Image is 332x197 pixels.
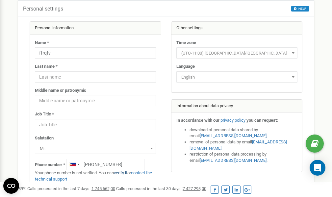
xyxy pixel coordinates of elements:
[35,170,152,182] a: contact the technical support
[176,40,196,46] label: Time zone
[291,6,309,12] button: HELP
[27,186,115,191] span: Calls processed in the last 7 days :
[35,119,156,130] input: Job Title
[35,63,58,70] label: Last name *
[190,139,297,151] li: removal of personal data by email ,
[35,111,54,117] label: Job Title *
[37,144,154,153] span: Mr.
[176,63,195,70] label: Language
[35,87,86,94] label: Middle name or patronymic
[176,71,297,83] span: English
[246,118,278,123] strong: you can request:
[66,159,82,170] div: Telephone country code
[190,127,297,139] li: download of personal data shared by email ,
[190,151,297,163] li: restriction of personal data processing by email .
[179,49,295,58] span: (UTC-11:00) Pacific/Midway
[3,178,19,194] button: Open CMP widget
[200,133,267,138] a: [EMAIL_ADDRESS][DOMAIN_NAME]
[35,71,156,83] input: Last name
[35,170,156,182] p: Your phone number is not verified. You can or
[176,118,219,123] strong: In accordance with our
[171,100,302,113] div: Information about data privacy
[179,73,295,82] span: English
[171,22,302,35] div: Other settings
[35,40,49,46] label: Name *
[200,158,267,163] a: [EMAIL_ADDRESS][DOMAIN_NAME]
[66,159,144,170] input: +1-800-555-55-55
[35,143,156,154] span: Mr.
[91,186,115,191] u: 1 745 662,00
[220,118,245,123] a: privacy policy
[183,186,206,191] u: 7 427 293,00
[23,6,63,12] h5: Personal settings
[35,162,65,168] label: Phone number *
[35,95,156,106] input: Middle name or patronymic
[30,22,161,35] div: Personal information
[114,170,127,175] a: verify it
[35,135,54,141] label: Salutation
[116,186,206,191] span: Calls processed in the last 30 days :
[35,47,156,59] input: Name
[176,47,297,59] span: (UTC-11:00) Pacific/Midway
[310,160,325,176] div: Open Intercom Messenger
[190,139,287,151] a: [EMAIL_ADDRESS][DOMAIN_NAME]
